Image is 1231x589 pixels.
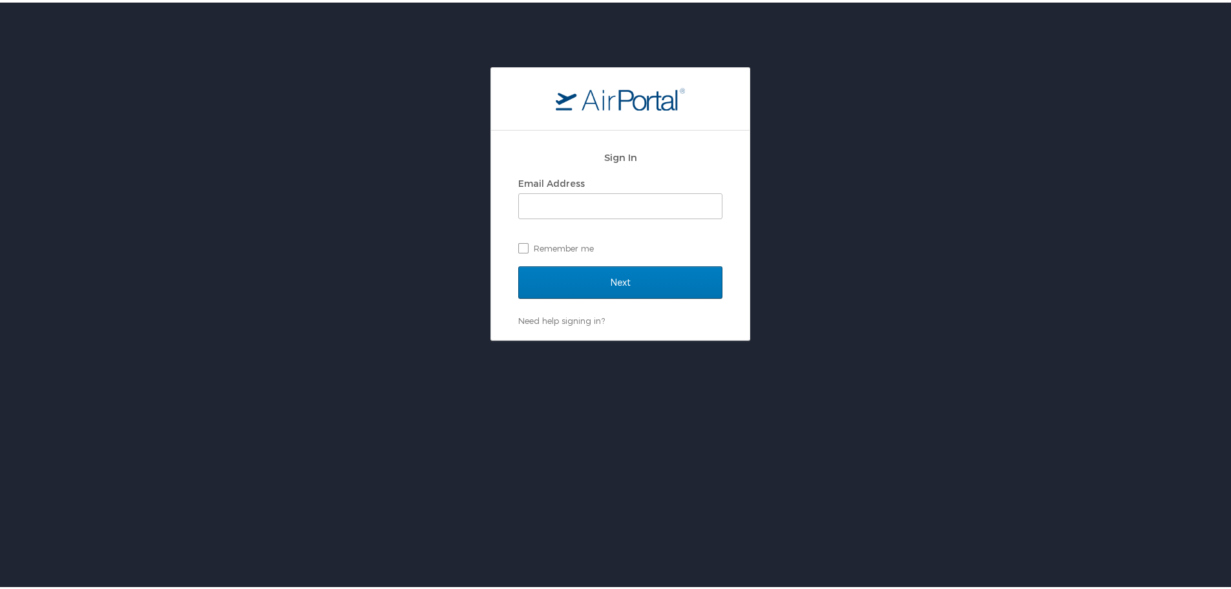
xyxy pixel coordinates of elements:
a: Need help signing in? [518,313,605,323]
img: logo [556,85,685,108]
input: Next [518,264,722,296]
h2: Sign In [518,147,722,162]
label: Email Address [518,175,585,186]
label: Remember me [518,236,722,255]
